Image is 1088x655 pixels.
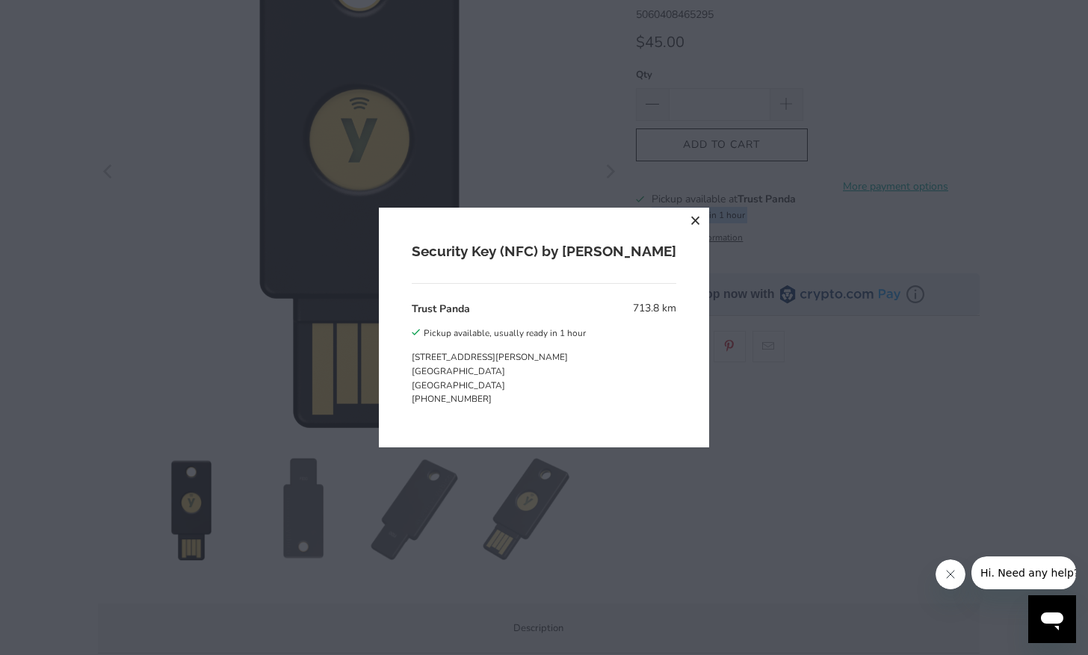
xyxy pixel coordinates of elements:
span: Hi. Need any help? [9,10,108,22]
iframe: Button to launch messaging window [1028,595,1076,643]
h2: Security Key (NFC) by [PERSON_NAME] [412,240,676,262]
a: [PHONE_NUMBER] [412,393,492,405]
span: 713.8 [633,301,659,315]
p: [STREET_ADDRESS][PERSON_NAME] [GEOGRAPHIC_DATA] [GEOGRAPHIC_DATA] [412,350,586,393]
div: Pickup available, usually ready in 1 hour [424,325,586,341]
iframe: Message from company [971,556,1076,589]
iframe: Close message [936,559,965,589]
h3: Trust Panda [412,301,470,317]
button: close [682,208,709,235]
span: km [662,301,676,315]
